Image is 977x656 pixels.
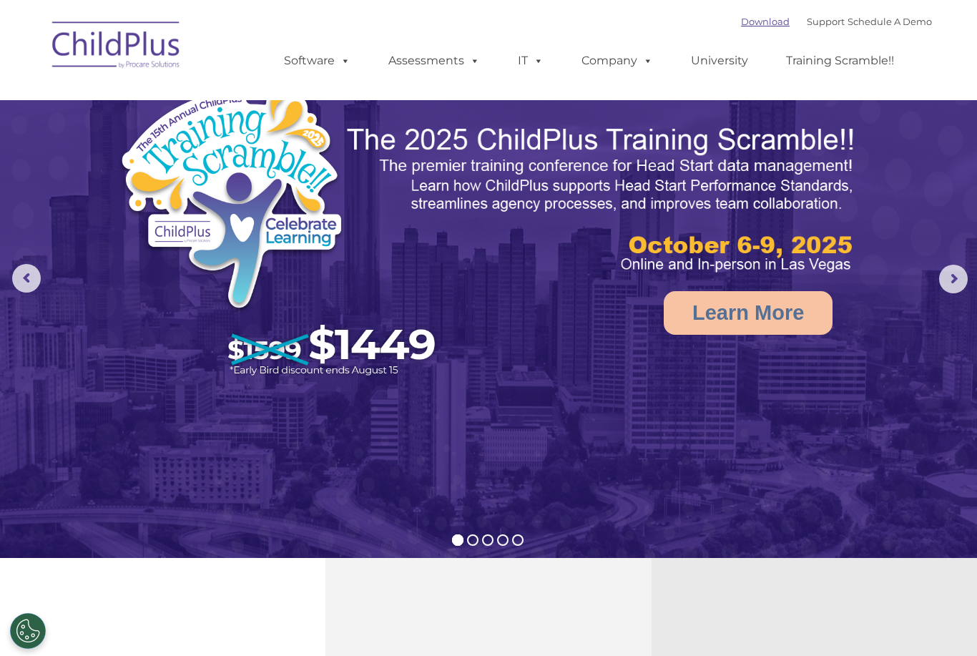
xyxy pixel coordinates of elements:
[567,46,667,75] a: Company
[741,16,790,27] a: Download
[772,46,908,75] a: Training Scramble!!
[270,46,365,75] a: Software
[664,291,833,335] a: Learn More
[45,11,188,83] img: ChildPlus by Procare Solutions
[374,46,494,75] a: Assessments
[807,16,845,27] a: Support
[10,613,46,649] button: Cookies Settings
[199,94,242,105] span: Last name
[199,153,260,164] span: Phone number
[677,46,762,75] a: University
[741,16,932,27] font: |
[504,46,558,75] a: IT
[848,16,932,27] a: Schedule A Demo
[736,501,977,656] iframe: Chat Widget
